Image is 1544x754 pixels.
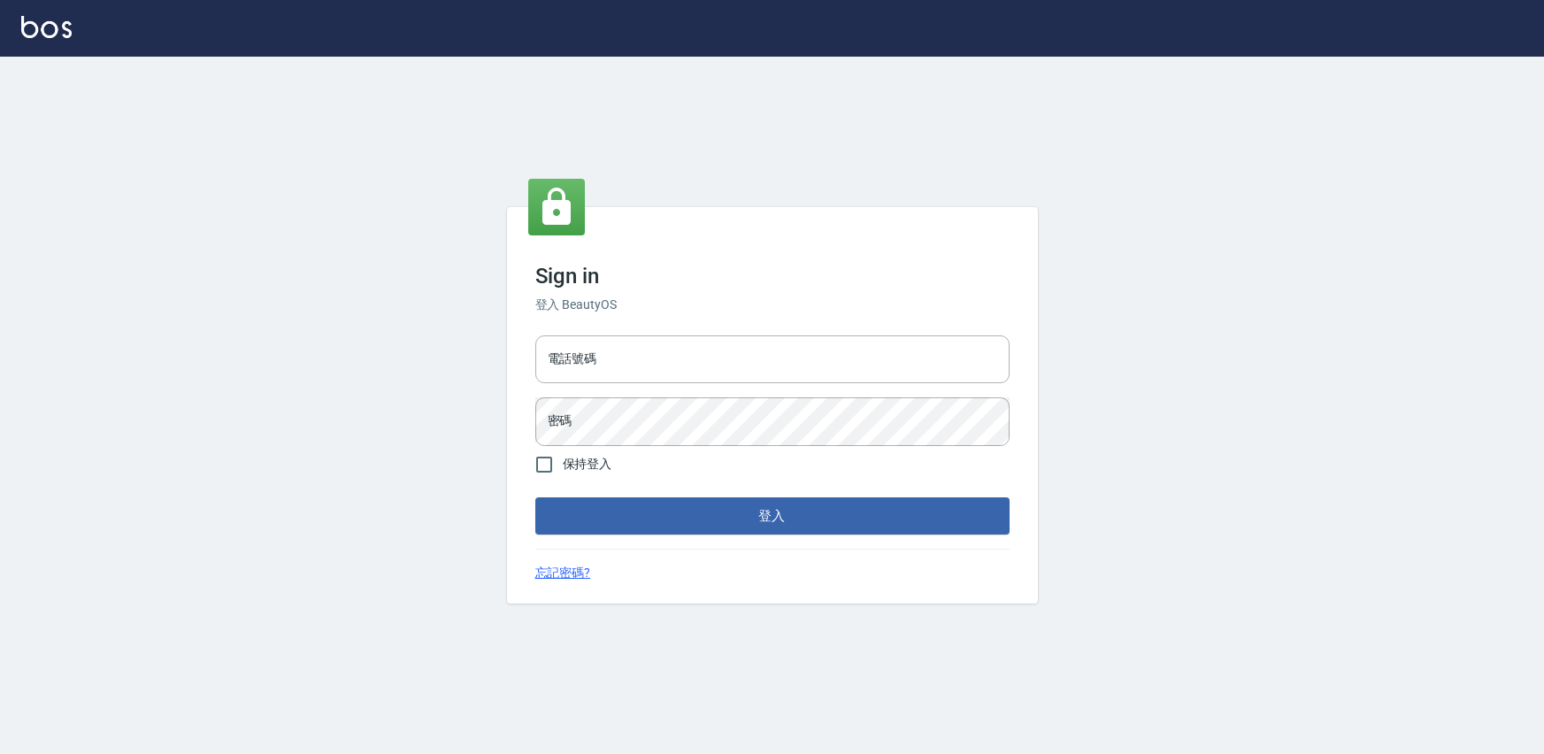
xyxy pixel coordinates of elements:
button: 登入 [535,497,1010,535]
img: Logo [21,16,72,38]
a: 忘記密碼? [535,564,591,582]
span: 保持登入 [563,455,612,473]
h6: 登入 BeautyOS [535,296,1010,314]
h3: Sign in [535,264,1010,289]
